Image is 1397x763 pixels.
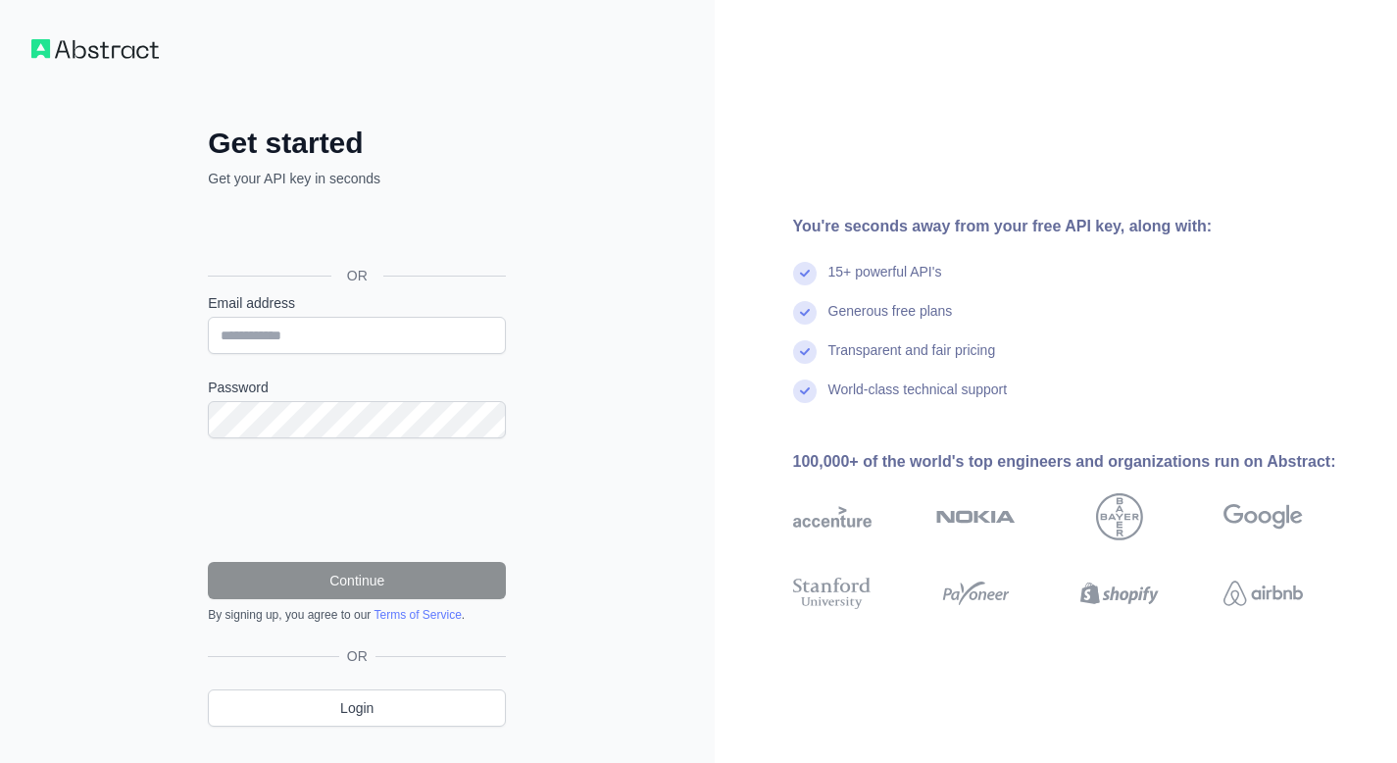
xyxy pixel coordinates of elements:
img: Workflow [31,39,159,59]
img: check mark [793,262,817,285]
img: check mark [793,340,817,364]
img: bayer [1096,493,1143,540]
div: Generous free plans [828,301,953,340]
div: 15+ powerful API's [828,262,942,301]
img: google [1223,493,1303,540]
div: Transparent and fair pricing [828,340,996,380]
iframe: reCAPTCHA [208,462,506,538]
img: payoneer [936,574,1016,613]
div: 100,000+ of the world's top engineers and organizations run on Abstract: [793,450,1367,474]
p: Get your API key in seconds [208,169,506,188]
div: By signing up, you agree to our . [208,607,506,623]
span: OR [339,646,375,666]
iframe: Sign in with Google Button [198,210,512,253]
div: World-class technical support [828,380,1008,419]
a: Terms of Service [374,608,461,622]
label: Email address [208,293,506,313]
a: Login [208,689,506,727]
img: check mark [793,380,817,403]
img: check mark [793,301,817,325]
img: nokia [936,493,1016,540]
label: Password [208,378,506,397]
img: accenture [793,493,873,540]
img: stanford university [793,574,873,613]
h2: Get started [208,126,506,161]
img: shopify [1080,574,1160,613]
span: OR [331,266,383,285]
div: You're seconds away from your free API key, along with: [793,215,1367,238]
img: airbnb [1223,574,1303,613]
button: Continue [208,562,506,599]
